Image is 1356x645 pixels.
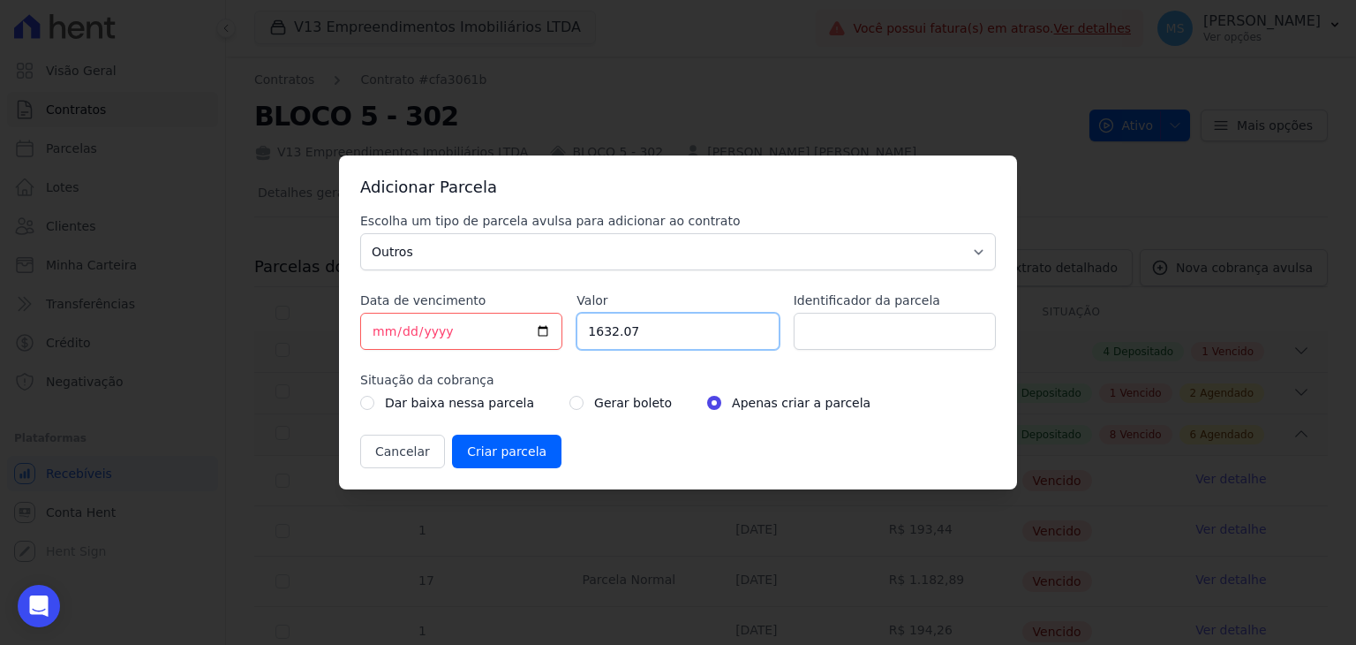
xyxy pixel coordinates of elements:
label: Situação da cobrança [360,371,996,389]
label: Data de vencimento [360,292,562,309]
label: Dar baixa nessa parcela [385,392,534,414]
label: Identificador da parcela [794,292,996,309]
button: Cancelar [360,435,445,468]
label: Valor [576,292,779,309]
label: Gerar boleto [594,392,672,414]
label: Apenas criar a parcela [732,392,870,414]
div: Open Intercom Messenger [18,585,60,627]
input: Criar parcela [452,435,561,468]
h3: Adicionar Parcela [360,177,996,198]
label: Escolha um tipo de parcela avulsa para adicionar ao contrato [360,212,996,230]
